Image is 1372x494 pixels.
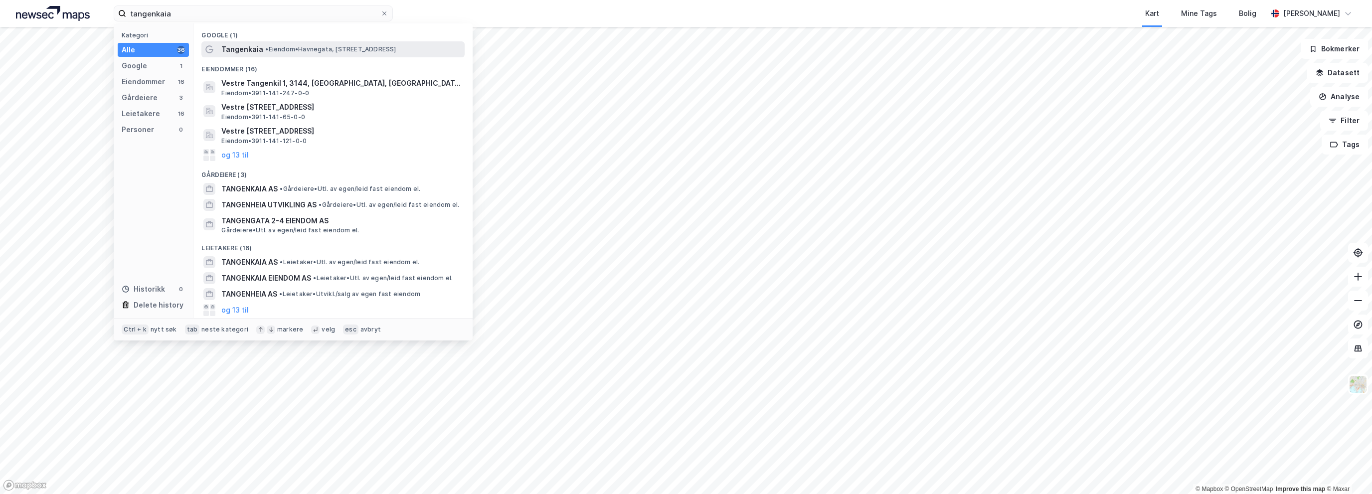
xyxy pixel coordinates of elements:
span: Vestre Tangenkil 1, 3144, [GEOGRAPHIC_DATA], [GEOGRAPHIC_DATA] [221,77,461,89]
span: Eiendom • Havnegata, [STREET_ADDRESS] [265,45,396,53]
a: Mapbox [1196,486,1223,493]
div: Kategori [122,31,189,39]
span: Tangenkaia [221,43,263,55]
div: Eiendommer [122,76,165,88]
a: Improve this map [1276,486,1325,493]
div: 1 [177,62,185,70]
div: velg [322,326,335,333]
span: • [319,201,322,208]
span: • [265,45,268,53]
button: Tags [1322,135,1368,155]
span: TANGENKAIA AS [221,256,278,268]
div: 36 [177,46,185,54]
img: logo.a4113a55bc3d86da70a041830d287a7e.svg [16,6,90,21]
span: Eiendom • 3911-141-65-0-0 [221,113,305,121]
div: Historikk [122,283,165,295]
span: Gårdeiere • Utl. av egen/leid fast eiendom el. [221,226,359,234]
div: avbryt [360,326,381,333]
span: Vestre [STREET_ADDRESS] [221,101,461,113]
span: • [313,274,316,282]
span: TANGENHEIA AS [221,288,277,300]
div: Eiendommer (16) [193,57,473,75]
div: tab [185,325,200,334]
button: Analyse [1310,87,1368,107]
div: Leietakere [122,108,160,120]
a: Mapbox homepage [3,480,47,491]
div: Gårdeiere [122,92,158,104]
div: Delete history [134,299,183,311]
span: TANGENKAIA EIENDOM AS [221,272,311,284]
div: Google (1) [193,23,473,41]
span: • [280,185,283,192]
div: Personer [122,124,154,136]
span: Eiendom • 3911-141-121-0-0 [221,137,307,145]
div: Kart [1145,7,1159,19]
div: Kontrollprogram for chat [1322,446,1372,494]
div: [PERSON_NAME] [1283,7,1340,19]
button: Bokmerker [1301,39,1368,59]
button: og 13 til [221,149,249,161]
span: Vestre [STREET_ADDRESS] [221,125,461,137]
div: 0 [177,126,185,134]
span: Leietaker • Utvikl./salg av egen fast eiendom [279,290,420,298]
div: markere [277,326,303,333]
div: Bolig [1239,7,1256,19]
span: • [279,290,282,298]
span: Gårdeiere • Utl. av egen/leid fast eiendom el. [319,201,459,209]
span: TANGENHEIA UTVIKLING AS [221,199,317,211]
div: 16 [177,110,185,118]
span: TANGENKAIA AS [221,183,278,195]
div: 16 [177,78,185,86]
button: og 13 til [221,304,249,316]
button: Filter [1320,111,1368,131]
iframe: Chat Widget [1322,446,1372,494]
div: 0 [177,285,185,293]
button: Datasett [1307,63,1368,83]
div: Mine Tags [1181,7,1217,19]
a: OpenStreetMap [1225,486,1273,493]
span: TANGENGATA 2-4 EIENDOM AS [221,215,461,227]
div: Gårdeiere (3) [193,163,473,181]
img: Z [1349,375,1368,394]
span: Leietaker • Utl. av egen/leid fast eiendom el. [280,258,419,266]
div: nytt søk [151,326,177,333]
div: 3 [177,94,185,102]
span: Gårdeiere • Utl. av egen/leid fast eiendom el. [280,185,420,193]
div: neste kategori [201,326,248,333]
div: Google [122,60,147,72]
span: • [280,258,283,266]
div: Alle [122,44,135,56]
span: Eiendom • 3911-141-247-0-0 [221,89,309,97]
div: Leietakere (16) [193,236,473,254]
div: Ctrl + k [122,325,149,334]
div: esc [343,325,358,334]
span: Leietaker • Utl. av egen/leid fast eiendom el. [313,274,453,282]
input: Søk på adresse, matrikkel, gårdeiere, leietakere eller personer [126,6,380,21]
